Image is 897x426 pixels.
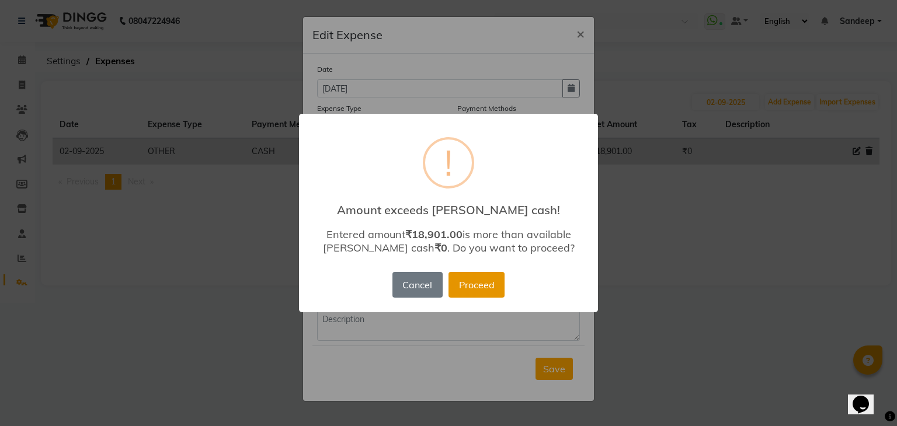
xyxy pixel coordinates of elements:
button: Proceed [448,272,505,298]
b: ₹0 [434,241,447,254]
b: ₹18,901.00 [405,228,463,241]
div: Entered amount is more than available [PERSON_NAME] cash . Do you want to proceed? [316,228,581,254]
h2: Amount exceeds [PERSON_NAME] cash! [299,194,598,217]
iframe: chat widget [848,379,885,414]
button: Cancel [392,272,443,298]
div: ! [444,139,453,186]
